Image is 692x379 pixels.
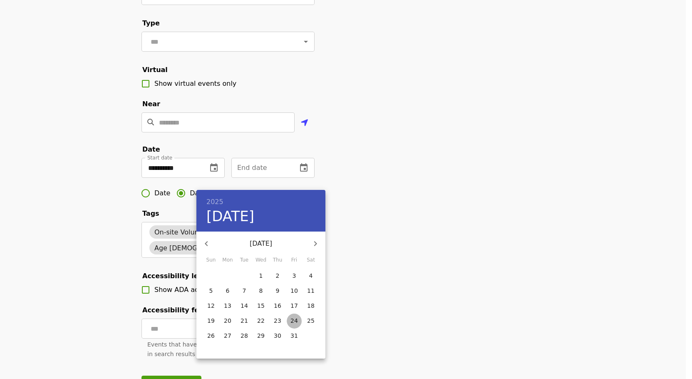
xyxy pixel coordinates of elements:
p: 19 [207,317,215,325]
button: 13 [220,299,235,314]
button: 5 [203,284,218,299]
p: 25 [307,317,315,325]
button: 25 [303,314,318,329]
button: 29 [253,329,268,344]
button: 18 [303,299,318,314]
button: 2025 [206,196,223,208]
p: 14 [241,302,248,310]
p: 1 [259,272,263,280]
span: Sun [203,256,218,264]
span: Mon [220,256,235,264]
button: 19 [203,314,218,329]
p: 20 [224,317,231,325]
button: 14 [237,299,252,314]
p: 4 [309,272,313,280]
p: 5 [209,287,213,295]
p: 18 [307,302,315,310]
button: 6 [220,284,235,299]
span: Fri [287,256,302,264]
button: 23 [270,314,285,329]
button: 8 [253,284,268,299]
p: 12 [207,302,215,310]
p: 24 [290,317,298,325]
button: 16 [270,299,285,314]
p: 30 [274,332,281,340]
button: 15 [253,299,268,314]
p: 16 [274,302,281,310]
p: 27 [224,332,231,340]
p: 11 [307,287,315,295]
p: 29 [257,332,265,340]
button: 27 [220,329,235,344]
button: 26 [203,329,218,344]
p: 13 [224,302,231,310]
span: Wed [253,256,268,264]
p: 26 [207,332,215,340]
p: 23 [274,317,281,325]
button: 31 [287,329,302,344]
button: 21 [237,314,252,329]
p: 7 [243,287,246,295]
button: 10 [287,284,302,299]
button: 11 [303,284,318,299]
p: 8 [259,287,263,295]
button: 12 [203,299,218,314]
button: 2 [270,269,285,284]
button: 9 [270,284,285,299]
button: 7 [237,284,252,299]
button: [DATE] [206,208,254,225]
p: 10 [290,287,298,295]
p: 2 [276,272,280,280]
p: 6 [226,287,230,295]
span: Thu [270,256,285,264]
button: 22 [253,314,268,329]
span: Tue [237,256,252,264]
button: 1 [253,269,268,284]
span: Sat [303,256,318,264]
p: 17 [290,302,298,310]
p: 22 [257,317,265,325]
p: 3 [293,272,296,280]
button: 30 [270,329,285,344]
button: 20 [220,314,235,329]
p: 9 [276,287,280,295]
button: 28 [237,329,252,344]
button: 4 [303,269,318,284]
button: 3 [287,269,302,284]
p: 31 [290,332,298,340]
button: 24 [287,314,302,329]
p: 28 [241,332,248,340]
p: [DATE] [216,239,305,249]
p: 15 [257,302,265,310]
button: 17 [287,299,302,314]
p: 21 [241,317,248,325]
